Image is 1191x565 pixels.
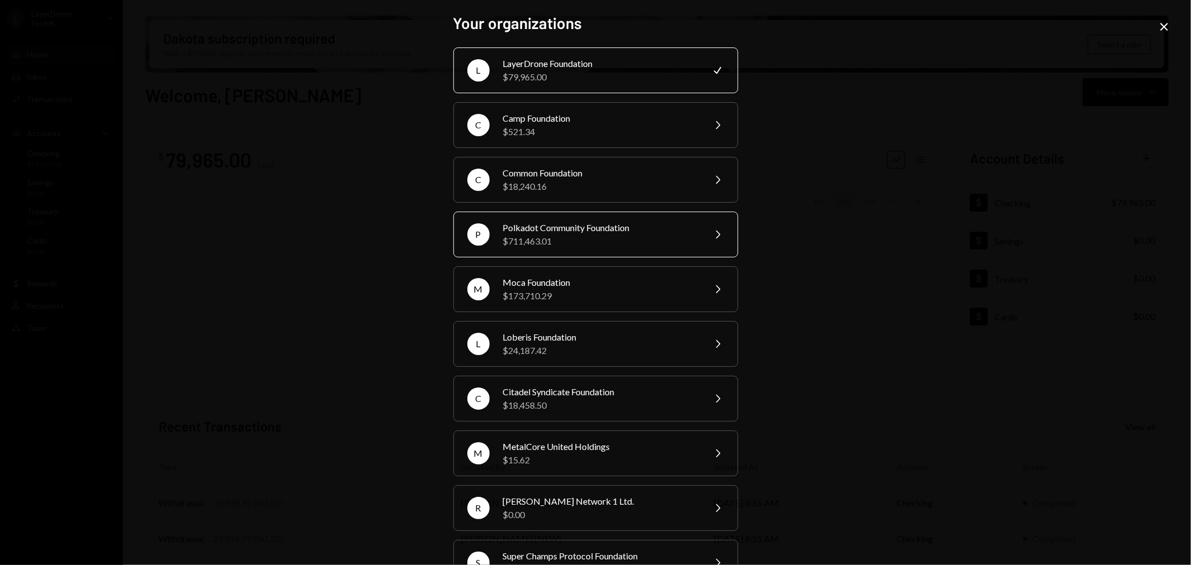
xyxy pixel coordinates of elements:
button: R[PERSON_NAME] Network 1 Ltd.$0.00 [453,485,738,531]
div: $18,458.50 [503,399,697,412]
div: M [467,442,490,465]
div: $521.34 [503,125,697,138]
div: MetalCore United Holdings [503,440,697,453]
div: C [467,387,490,410]
button: CCitadel Syndicate Foundation$18,458.50 [453,376,738,422]
div: C [467,114,490,136]
div: LayerDrone Foundation [503,57,697,70]
div: $0.00 [503,508,697,521]
button: MMetalCore United Holdings$15.62 [453,430,738,476]
div: Moca Foundation [503,276,697,289]
h2: Your organizations [453,12,738,34]
div: C [467,169,490,191]
div: L [467,59,490,82]
div: L [467,333,490,355]
div: M [467,278,490,300]
button: PPolkadot Community Foundation$711,463.01 [453,212,738,257]
div: Polkadot Community Foundation [503,221,697,234]
button: CCamp Foundation$521.34 [453,102,738,148]
button: MMoca Foundation$173,710.29 [453,266,738,312]
div: Loberis Foundation [503,331,697,344]
div: Super Champs Protocol Foundation [503,549,697,563]
button: LLoberis Foundation$24,187.42 [453,321,738,367]
div: $711,463.01 [503,234,697,248]
div: $173,710.29 [503,289,697,303]
div: [PERSON_NAME] Network 1 Ltd. [503,495,697,508]
div: Camp Foundation [503,112,697,125]
div: P [467,223,490,246]
div: $79,965.00 [503,70,697,84]
button: LLayerDrone Foundation$79,965.00 [453,47,738,93]
div: Common Foundation [503,166,697,180]
div: Citadel Syndicate Foundation [503,385,697,399]
div: $18,240.16 [503,180,697,193]
div: $15.62 [503,453,697,467]
div: $24,187.42 [503,344,697,357]
div: R [467,497,490,519]
button: CCommon Foundation$18,240.16 [453,157,738,203]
